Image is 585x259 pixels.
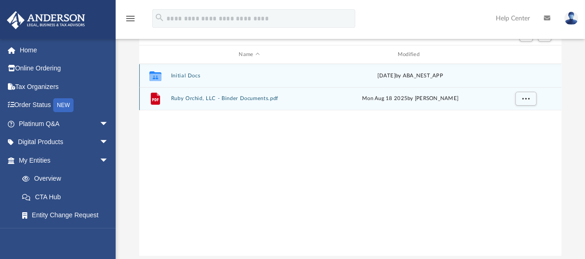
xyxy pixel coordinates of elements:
img: User Pic [564,12,578,25]
a: My Entitiesarrow_drop_down [6,151,123,170]
button: Initial Docs [171,73,327,79]
a: Home [6,41,123,59]
a: Digital Productsarrow_drop_down [6,133,123,152]
i: search [154,13,165,23]
button: More options [515,92,536,106]
div: NEW [53,98,74,112]
a: Binder Walkthrough [13,224,123,243]
a: Overview [13,170,123,188]
div: Mon Aug 18 2025 by [PERSON_NAME] [332,95,488,103]
div: grid [139,64,561,256]
a: Online Ordering [6,59,123,78]
a: Entity Change Request [13,206,123,225]
button: Ruby Orchid, LLC - Binder Documents.pdf [171,96,327,102]
span: arrow_drop_down [99,114,118,133]
a: Order StatusNEW [6,96,123,115]
div: Name [170,51,327,59]
span: arrow_drop_down [99,151,118,170]
a: menu [125,18,136,24]
div: [DATE] by ABA_NEST_APP [332,72,488,80]
a: Platinum Q&Aarrow_drop_down [6,114,123,133]
a: Tax Organizers [6,77,123,96]
span: arrow_drop_down [99,133,118,152]
div: id [493,51,557,59]
div: id [143,51,166,59]
img: Anderson Advisors Platinum Portal [4,11,88,29]
a: CTA Hub [13,188,123,206]
i: menu [125,13,136,24]
div: Modified [332,51,489,59]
